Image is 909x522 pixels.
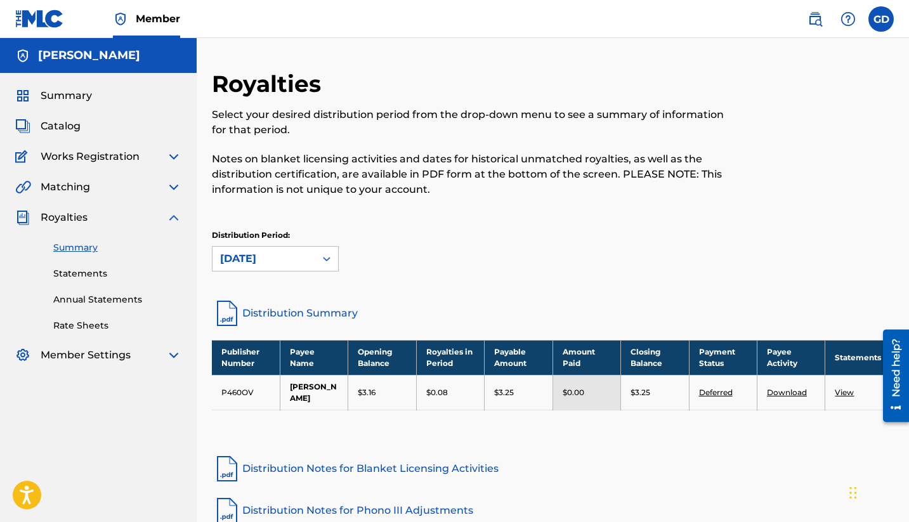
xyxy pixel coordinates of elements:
[416,340,484,375] th: Royalties in Period
[15,119,30,134] img: Catalog
[166,348,181,363] img: expand
[767,388,807,397] a: Download
[212,298,894,329] a: Distribution Summary
[631,387,650,398] p: $3.25
[166,149,181,164] img: expand
[757,340,825,375] th: Payee Activity
[868,6,894,32] div: User Menu
[426,387,448,398] p: $0.08
[15,88,92,103] a: SummarySummary
[166,210,181,225] img: expand
[212,152,737,197] p: Notes on blanket licensing activities and dates for historical unmatched royalties, as well as th...
[41,179,90,195] span: Matching
[15,179,31,195] img: Matching
[348,340,416,375] th: Opening Balance
[358,387,376,398] p: $3.16
[212,453,242,484] img: pdf
[15,119,81,134] a: CatalogCatalog
[563,387,584,398] p: $0.00
[15,10,64,28] img: MLC Logo
[212,340,280,375] th: Publisher Number
[280,340,348,375] th: Payee Name
[15,48,30,63] img: Accounts
[15,348,30,363] img: Member Settings
[41,348,131,363] span: Member Settings
[699,388,733,397] a: Deferred
[849,474,857,512] div: Drag
[15,149,32,164] img: Works Registration
[621,340,689,375] th: Closing Balance
[840,11,856,27] img: help
[38,48,140,63] h5: Gwheen Daniels
[41,149,140,164] span: Works Registration
[136,11,180,26] span: Member
[15,88,30,103] img: Summary
[41,88,92,103] span: Summary
[212,453,894,484] a: Distribution Notes for Blanket Licensing Activities
[485,340,553,375] th: Payable Amount
[212,107,737,138] p: Select your desired distribution period from the drop-down menu to see a summary of information f...
[220,251,308,266] div: [DATE]
[53,319,181,332] a: Rate Sheets
[873,307,909,445] iframe: Resource Center
[825,340,894,375] th: Statements
[494,387,514,398] p: $3.25
[802,6,828,32] a: Public Search
[53,267,181,280] a: Statements
[808,11,823,27] img: search
[553,340,620,375] th: Amount Paid
[689,340,757,375] th: Payment Status
[212,375,280,410] td: P460OV
[53,293,181,306] a: Annual Statements
[212,298,242,329] img: distribution-summary-pdf
[835,6,861,32] div: Help
[113,11,128,27] img: Top Rightsholder
[280,375,348,410] td: [PERSON_NAME]
[835,388,854,397] a: View
[53,241,181,254] a: Summary
[212,230,339,241] p: Distribution Period:
[212,70,327,98] h2: Royalties
[846,461,909,522] iframe: Chat Widget
[41,119,81,134] span: Catalog
[41,210,88,225] span: Royalties
[166,179,181,195] img: expand
[15,210,30,225] img: Royalties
